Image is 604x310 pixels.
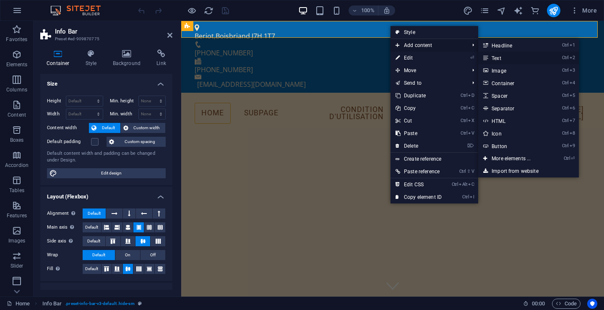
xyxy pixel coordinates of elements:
[187,5,197,16] button: Click here to leave preview mode and continue editing
[570,80,575,86] i: 4
[478,115,547,127] a: Ctrl7HTML
[461,118,467,123] i: Ctrl
[567,4,600,17] button: More
[391,26,478,39] a: Style
[570,68,575,73] i: 3
[570,118,575,123] i: 7
[47,208,83,219] label: Alignment
[530,5,540,16] button: commerce
[40,49,79,67] h4: Container
[10,263,23,269] p: Slider
[60,168,163,178] span: Edit design
[204,6,213,16] i: Reload page
[468,93,474,98] i: D
[8,237,26,244] p: Images
[467,143,474,148] i: ⌦
[47,137,91,147] label: Default padding
[497,6,506,16] i: Navigator
[570,93,575,98] i: 5
[40,187,172,202] h4: Layout (Flexbox)
[463,5,473,16] button: design
[562,143,569,148] i: Ctrl
[391,64,466,77] span: Move
[10,137,24,143] p: Boxes
[391,153,478,165] a: Create reference
[562,55,569,60] i: Ctrl
[562,80,569,86] i: Ctrl
[47,264,83,274] label: Fill
[150,250,156,260] span: Off
[83,250,115,260] button: Default
[513,6,523,16] i: AI Writer
[349,5,378,16] button: 100%
[131,123,163,133] span: Custom width
[85,222,98,232] span: Default
[470,194,474,200] i: I
[92,250,105,260] span: Default
[42,299,142,309] nav: breadcrumb
[470,55,474,60] i: ⏎
[107,49,151,67] h4: Background
[468,118,474,123] i: X
[83,236,105,246] button: Default
[570,55,575,60] i: 2
[468,182,474,187] i: C
[532,299,545,309] span: 00 00
[47,236,83,246] label: Side axis
[55,28,172,35] h2: Info Bar
[463,6,473,16] i: Design (Ctrl+Alt+Y)
[89,123,120,133] button: Default
[361,5,375,16] h6: 100%
[571,156,575,161] i: ⏎
[461,93,467,98] i: Ctrl
[47,250,83,260] label: Wrap
[564,156,570,161] i: Ctrl
[6,86,27,93] p: Columns
[549,6,558,16] i: Publish
[478,52,547,64] a: Ctrl2Text
[478,89,547,102] a: Ctrl5Spacer
[391,89,447,102] a: CtrlDDuplicate
[478,152,547,165] a: Ctrl⏎More elements ...
[462,194,469,200] i: Ctrl
[83,264,101,274] button: Default
[391,140,447,152] a: ⌦Delete
[570,105,575,111] i: 6
[478,127,547,140] a: Ctrl8Icon
[562,42,569,48] i: Ctrl
[570,143,575,148] i: 9
[471,169,474,174] i: V
[40,283,172,298] h4: Accessibility
[468,130,474,136] i: V
[391,165,447,178] a: Ctrl⇧VPaste reference
[107,137,166,147] button: Custom spacing
[47,168,166,178] button: Edit design
[47,150,166,164] div: Default content width and padding can be changed under Design.
[141,250,165,260] button: Off
[47,112,66,116] label: Width
[99,123,118,133] span: Default
[497,5,507,16] button: navigator
[562,118,569,123] i: Ctrl
[110,99,138,103] label: Min. height
[6,61,28,68] p: Elements
[48,5,111,16] img: Editor Logo
[7,299,30,309] a: Click to cancel selection. Double-click to open Pages
[391,102,447,115] a: CtrlCCopy
[478,39,547,52] a: Ctrl1Headline
[121,123,166,133] button: Custom width
[9,187,24,194] p: Tables
[570,130,575,136] i: 8
[87,236,100,246] span: Default
[478,102,547,115] a: Ctrl6Separator
[523,299,545,309] h6: Session time
[461,130,467,136] i: Ctrl
[391,77,466,89] a: Send to
[5,162,29,169] p: Accordion
[570,42,575,48] i: 1
[55,35,156,43] h3: Preset #ed-909870775
[461,105,467,111] i: Ctrl
[115,250,140,260] button: On
[452,182,458,187] i: Ctrl
[391,115,447,127] a: CtrlXCut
